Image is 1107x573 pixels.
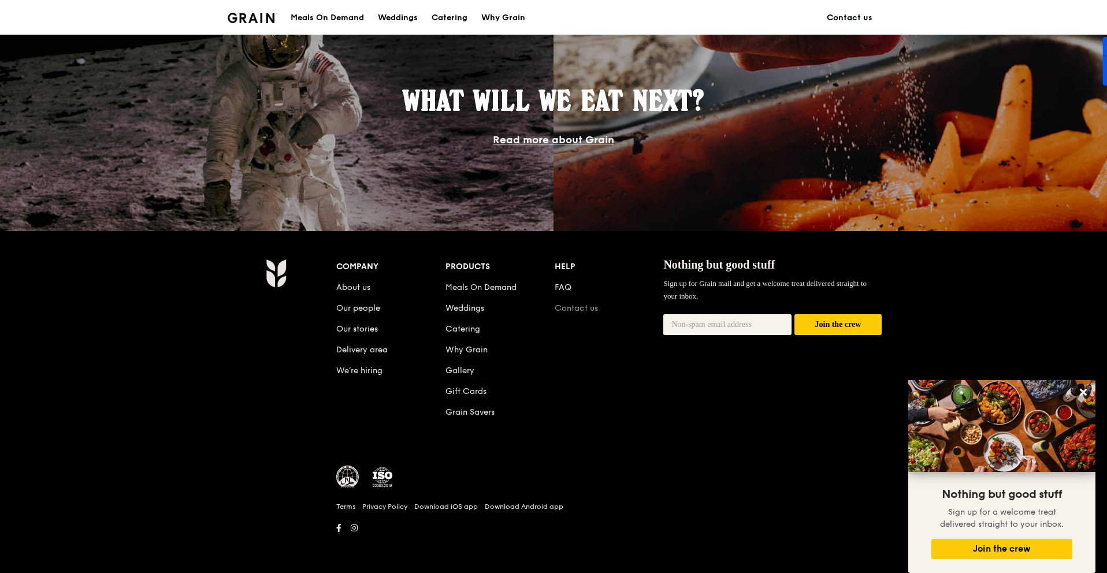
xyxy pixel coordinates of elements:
[362,502,407,511] a: Privacy Policy
[445,345,488,355] a: Why Grain
[221,536,886,545] h6: Revision
[474,1,532,35] a: Why Grain
[940,507,1064,529] span: Sign up for a welcome treat delivered straight to your inbox.
[445,386,486,396] a: Gift Cards
[432,1,467,35] div: Catering
[931,539,1072,559] button: Join the crew
[336,466,359,489] img: MUIS Halal Certified
[555,259,664,275] div: Help
[336,324,378,334] a: Our stories
[445,303,484,313] a: Weddings
[485,502,563,511] a: Download Android app
[1074,383,1093,401] button: Close
[663,258,775,271] span: Nothing but good stuff
[371,1,425,35] a: Weddings
[445,407,495,417] a: Grain Savers
[493,133,614,146] a: Read more about Grain
[942,488,1062,501] span: Nothing but good stuff
[414,502,478,511] a: Download iOS app
[336,366,382,375] a: We’re hiring
[794,314,882,336] button: Join the crew
[336,345,388,355] a: Delivery area
[336,282,370,292] a: About us
[336,502,355,511] a: Terms
[228,13,274,23] img: Grain
[445,259,555,275] div: Products
[908,380,1095,472] img: DSC07876-Edit02-Large.jpeg
[266,259,286,288] img: Grain
[445,324,480,334] a: Catering
[663,314,792,335] input: Non-spam email address
[336,303,380,313] a: Our people
[378,1,418,35] div: Weddings
[820,1,879,35] a: Contact us
[336,259,445,275] div: Company
[555,303,598,313] a: Contact us
[403,84,704,117] span: What will we eat next?
[371,466,394,489] img: ISO Certified
[663,279,867,300] span: Sign up for Grain mail and get a welcome treat delivered straight to your inbox.
[425,1,474,35] a: Catering
[445,282,517,292] a: Meals On Demand
[555,282,571,292] a: FAQ
[291,1,364,35] div: Meals On Demand
[445,366,474,375] a: Gallery
[481,1,525,35] div: Why Grain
